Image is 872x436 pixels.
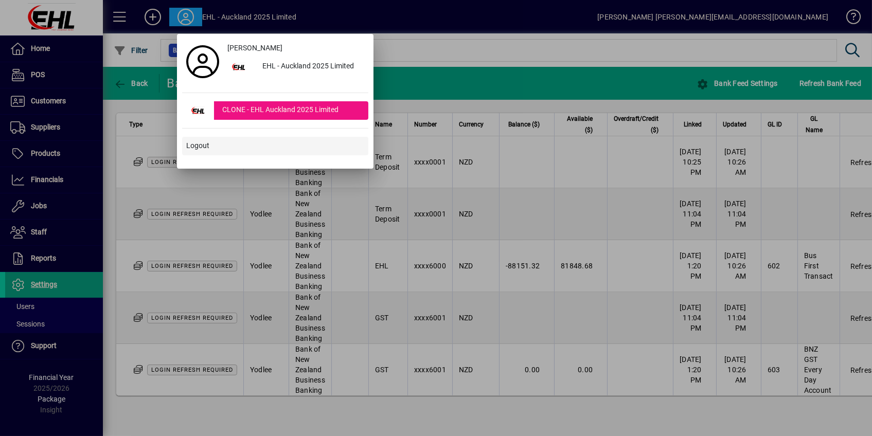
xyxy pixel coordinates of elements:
[214,101,368,120] div: CLONE - EHL Auckland 2025 Limited
[223,58,368,76] button: EHL - Auckland 2025 Limited
[182,137,368,155] button: Logout
[223,39,368,58] a: [PERSON_NAME]
[254,58,368,76] div: EHL - Auckland 2025 Limited
[186,140,209,151] span: Logout
[182,101,368,120] button: CLONE - EHL Auckland 2025 Limited
[227,43,282,53] span: [PERSON_NAME]
[182,52,223,71] a: Profile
